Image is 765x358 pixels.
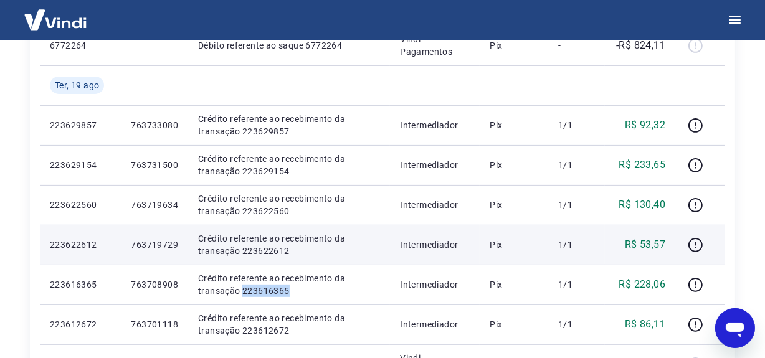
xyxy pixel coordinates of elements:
p: Intermediador [400,159,470,171]
p: Pix [490,318,538,331]
p: Crédito referente ao recebimento da transação 223622612 [198,232,380,257]
p: Pix [490,159,538,171]
p: Crédito referente ao recebimento da transação 223616365 [198,272,380,297]
p: 223616365 [50,278,111,291]
p: Débito referente ao saque 6772264 [198,39,380,52]
p: R$ 233,65 [619,158,666,172]
p: R$ 53,57 [625,237,665,252]
p: 763719729 [131,238,178,251]
p: R$ 92,32 [625,118,665,133]
p: 223622612 [50,238,111,251]
p: 6772264 [50,39,111,52]
p: Pix [490,119,538,131]
p: 1/1 [558,318,595,331]
p: Pix [490,278,538,291]
p: 1/1 [558,238,595,251]
p: 763701118 [131,318,178,331]
p: 1/1 [558,278,595,291]
p: Pix [490,238,538,251]
p: 763708908 [131,278,178,291]
p: 763733080 [131,119,178,131]
p: Intermediador [400,278,470,291]
span: Ter, 19 ago [55,79,99,92]
p: Crédito referente ao recebimento da transação 223612672 [198,312,380,337]
p: 1/1 [558,159,595,171]
p: 1/1 [558,119,595,131]
iframe: Botão para abrir a janela de mensagens [715,308,755,348]
p: 223622560 [50,199,111,211]
p: Crédito referente ao recebimento da transação 223629857 [198,113,380,138]
p: 223629154 [50,159,111,171]
p: 223629857 [50,119,111,131]
img: Vindi [15,1,96,39]
p: Crédito referente ao recebimento da transação 223629154 [198,153,380,177]
p: Vindi Pagamentos [400,33,470,58]
p: 223612672 [50,318,111,331]
p: 1/1 [558,199,595,211]
p: Intermediador [400,238,470,251]
p: Intermediador [400,119,470,131]
p: R$ 228,06 [619,277,666,292]
p: -R$ 824,11 [616,38,665,53]
p: Intermediador [400,318,470,331]
p: Pix [490,39,538,52]
p: 763731500 [131,159,178,171]
p: - [558,39,595,52]
p: Crédito referente ao recebimento da transação 223622560 [198,192,380,217]
p: Pix [490,199,538,211]
p: R$ 130,40 [619,197,666,212]
p: 763719634 [131,199,178,211]
p: Intermediador [400,199,470,211]
p: R$ 86,11 [625,317,665,332]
